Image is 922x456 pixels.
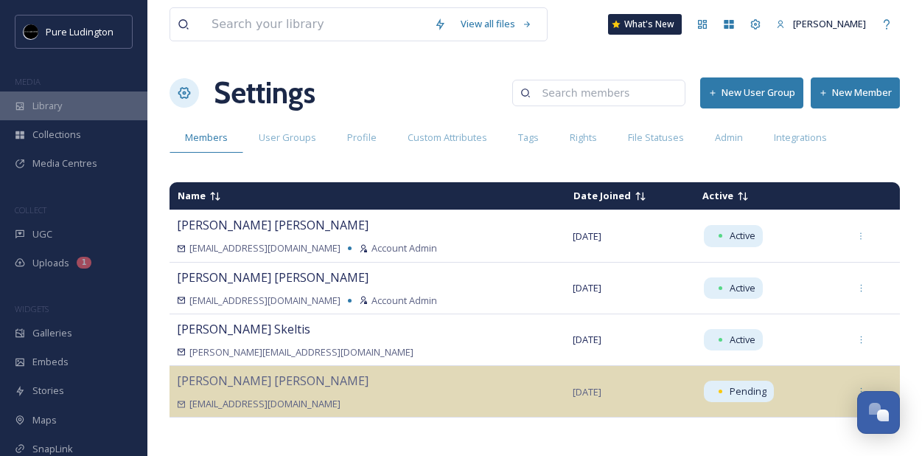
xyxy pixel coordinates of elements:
[702,189,733,202] span: Active
[24,24,38,39] img: pureludingtonF-2.png
[573,281,601,294] span: [DATE]
[32,99,62,113] span: Library
[177,373,369,389] span: [PERSON_NAME] [PERSON_NAME]
[189,294,340,308] span: [EMAIL_ADDRESS][DOMAIN_NAME]
[518,131,539,145] span: Tags
[695,183,840,209] td: Sort descending
[408,131,487,145] span: Custom Attributes
[185,131,228,145] span: Members
[774,131,827,145] span: Integrations
[177,269,369,286] span: [PERSON_NAME] [PERSON_NAME]
[453,10,539,38] a: View all files
[841,190,899,202] td: Sort descending
[15,76,41,87] span: MEDIA
[32,156,97,170] span: Media Centres
[347,131,377,145] span: Profile
[15,204,46,215] span: COLLECT
[715,131,743,145] span: Admin
[32,384,64,398] span: Stories
[189,345,413,359] span: [PERSON_NAME][EMAIL_ADDRESS][DOMAIN_NAME]
[573,229,601,243] span: [DATE]
[32,442,73,456] span: SnapLink
[32,227,52,241] span: UGC
[700,77,803,108] button: New User Group
[32,256,69,270] span: Uploads
[32,413,57,427] span: Maps
[534,78,677,108] input: Search members
[730,281,755,295] span: Active
[730,384,766,398] span: Pending
[189,397,340,411] span: [EMAIL_ADDRESS][DOMAIN_NAME]
[573,189,631,202] span: Date Joined
[178,189,206,202] span: Name
[214,71,315,115] h1: Settings
[32,355,69,369] span: Embeds
[857,391,900,434] button: Open Chat
[793,17,866,30] span: [PERSON_NAME]
[628,131,684,145] span: File Statuses
[32,326,72,340] span: Galleries
[15,303,49,314] span: WIDGETS
[177,321,310,337] span: [PERSON_NAME] Skeltis
[566,183,693,209] td: Sort ascending
[371,294,437,308] span: Account Admin
[811,77,900,108] button: New Member
[32,128,81,142] span: Collections
[189,241,340,255] span: [EMAIL_ADDRESS][DOMAIN_NAME]
[769,10,873,38] a: [PERSON_NAME]
[204,8,427,41] input: Search your library
[77,257,91,269] div: 1
[46,25,113,38] span: Pure Ludington
[730,333,755,347] span: Active
[170,183,565,209] td: Sort descending
[371,241,437,255] span: Account Admin
[608,14,682,35] a: What's New
[259,131,316,145] span: User Groups
[573,385,601,398] span: [DATE]
[573,333,601,346] span: [DATE]
[570,131,597,145] span: Rights
[730,229,755,243] span: Active
[177,217,369,233] span: [PERSON_NAME] [PERSON_NAME]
